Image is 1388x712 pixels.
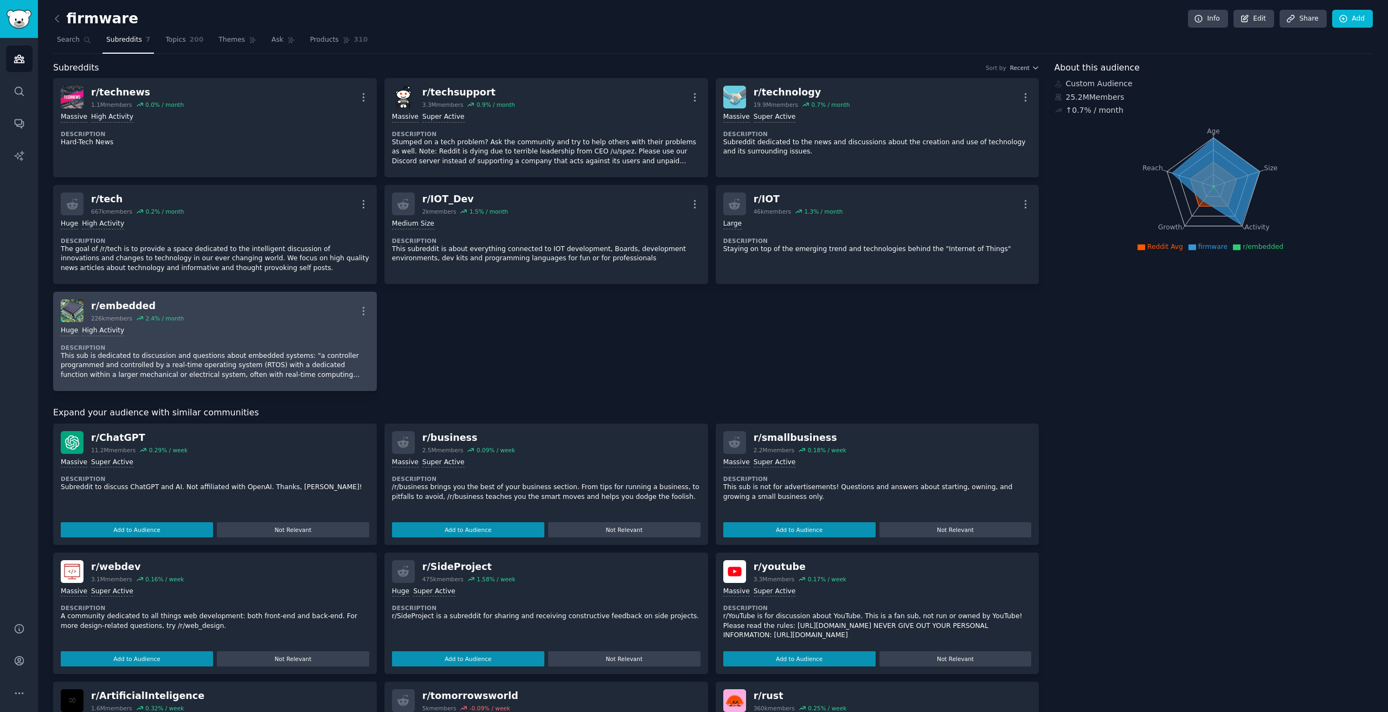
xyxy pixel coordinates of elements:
div: 226k members [91,315,132,322]
div: Super Active [422,458,465,468]
div: r/ IOT [754,193,843,206]
a: embeddedr/embedded226kmembers2.4% / monthHugeHigh ActivityDescriptionThis sub is dedicated to dis... [53,292,377,391]
a: Info [1188,10,1228,28]
div: Massive [61,112,87,123]
div: r/ ArtificialInteligence [91,689,204,703]
img: techsupport [392,86,415,108]
div: Massive [723,458,750,468]
img: webdev [61,560,83,583]
a: r/IOT_Dev2kmembers1.5% / monthMedium SizeDescriptionThis subreddit is about everything connected ... [384,185,708,284]
span: Ask [272,35,284,45]
div: Huge [61,219,78,229]
div: 0.32 % / week [145,704,184,712]
button: Add to Audience [723,522,876,537]
div: High Activity [82,326,124,336]
button: Add to Audience [61,651,213,666]
tspan: Reach [1142,164,1163,171]
div: 1.6M members [91,704,132,712]
div: 46k members [754,208,791,215]
div: Massive [723,587,750,597]
p: Staying on top of the emerging trend and technologies behind the "Internet of Things" [723,245,1032,254]
h2: firmware [53,10,138,28]
img: technews [61,86,83,108]
div: r/ ChatGPT [91,431,188,445]
img: technology [723,86,746,108]
button: Not Relevant [879,522,1032,537]
div: 5k members [422,704,457,712]
div: Super Active [754,458,796,468]
a: technewsr/technews1.1Mmembers0.0% / monthMassiveHigh ActivityDescriptionHard-Tech News [53,78,377,177]
p: Hard-Tech News [61,138,369,147]
div: Super Active [413,587,455,597]
a: Add [1332,10,1373,28]
span: 310 [354,35,368,45]
p: This sub is not for advertisements! Questions and answers about starting, owning, and growing a s... [723,483,1032,502]
dt: Description [61,604,369,612]
div: 0.09 % / week [477,446,515,454]
a: Themes [215,31,260,54]
span: Products [310,35,339,45]
span: Reddit Avg [1147,243,1183,251]
div: 1.5 % / month [470,208,508,215]
div: 0.9 % / month [477,101,515,108]
dt: Description [61,130,369,138]
button: Add to Audience [723,651,876,666]
div: Super Active [422,112,465,123]
button: Not Relevant [217,651,369,666]
div: 3.1M members [91,575,132,583]
img: embedded [61,299,83,322]
div: 0.16 % / week [145,575,184,583]
dt: Description [61,344,369,351]
div: Super Active [754,587,796,597]
button: Recent [1010,64,1039,72]
span: About this audience [1055,61,1140,75]
dt: Description [723,130,1032,138]
tspan: Age [1207,127,1220,135]
div: 2.4 % / month [145,315,184,322]
div: 2k members [422,208,457,215]
p: The goal of /r/tech is to provide a space dedicated to the intelligent discussion of innovations ... [61,245,369,273]
div: Medium Size [392,219,434,229]
dt: Description [723,604,1032,612]
img: youtube [723,560,746,583]
p: r/YouTube is for discussion about YouTube. This is a fan sub, not run or owned by YouTube! Please... [723,612,1032,640]
p: Subreddit dedicated to the news and discussions about the creation and use of technology and its ... [723,138,1032,157]
dt: Description [392,604,701,612]
div: 2.5M members [422,446,464,454]
span: Recent [1010,64,1030,72]
button: Not Relevant [548,651,701,666]
p: Subreddit to discuss ChatGPT and AI. Not affiliated with OpenAI. Thanks, [PERSON_NAME]! [61,483,369,492]
a: r/IOT46kmembers1.3% / monthLargeDescriptionStaying on top of the emerging trend and technologies ... [716,185,1039,284]
div: 19.9M members [754,101,798,108]
span: Topics [165,35,185,45]
div: -0.09 % / week [470,704,510,712]
a: technologyr/technology19.9Mmembers0.7% / monthMassiveSuper ActiveDescriptionSubreddit dedicated t... [716,78,1039,177]
dt: Description [392,130,701,138]
div: Massive [61,587,87,597]
div: Massive [61,458,87,468]
div: r/ smallbusiness [754,431,846,445]
span: Expand your audience with similar communities [53,406,259,420]
div: r/ tech [91,193,184,206]
dt: Description [723,237,1032,245]
span: Themes [219,35,245,45]
div: High Activity [91,112,133,123]
div: 667k members [91,208,132,215]
p: r/SideProject is a subreddit for sharing and receiving constructive feedback on side projects. [392,612,701,621]
div: r/ tomorrowsworld [422,689,518,703]
span: Search [57,35,80,45]
button: Not Relevant [548,522,701,537]
a: Search [53,31,95,54]
span: r/embedded [1243,243,1283,251]
dt: Description [61,237,369,245]
div: 0.2 % / month [145,208,184,215]
div: 3.3M members [754,575,795,583]
a: Topics200 [162,31,207,54]
div: 0.7 % / month [811,101,850,108]
button: Not Relevant [879,651,1032,666]
div: Massive [723,112,750,123]
div: 360k members [754,704,795,712]
div: Large [723,219,742,229]
div: 0.0 % / month [145,101,184,108]
a: Products310 [306,31,371,54]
